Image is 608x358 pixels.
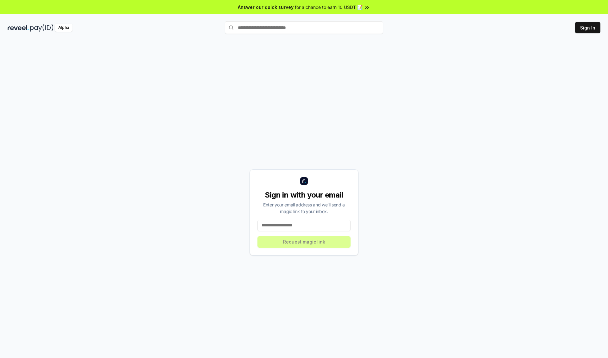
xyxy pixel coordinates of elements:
img: reveel_dark [8,24,29,32]
div: Enter your email address and we’ll send a magic link to your inbox. [257,201,351,215]
img: logo_small [300,177,308,185]
button: Sign In [575,22,600,33]
span: for a chance to earn 10 USDT 📝 [295,4,363,10]
span: Answer our quick survey [238,4,294,10]
img: pay_id [30,24,54,32]
div: Alpha [55,24,73,32]
div: Sign in with your email [257,190,351,200]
